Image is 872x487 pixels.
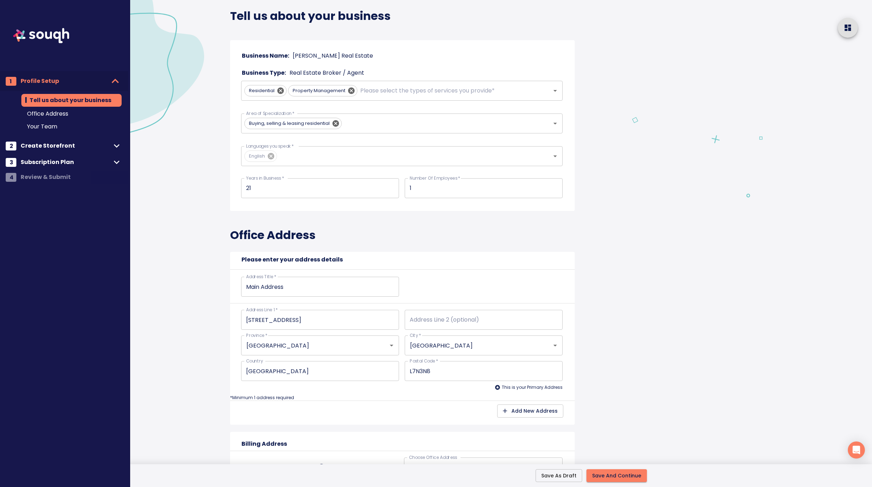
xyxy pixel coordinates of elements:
[27,110,116,118] span: Office Address
[10,158,13,167] span: 3
[27,122,116,131] span: Your Team
[586,469,647,482] button: Save And Continue
[245,87,279,94] span: Residential
[502,384,563,390] span: This is your Primary Address
[245,120,334,127] span: Buying, selling & leasing residential
[848,441,865,459] div: Open Intercom Messenger
[230,228,315,242] h4: Office Address
[241,310,399,330] div: Stree number Input
[244,85,287,96] div: Residential
[288,85,357,96] div: Property Management
[289,69,364,77] p: Real Estate Broker / Agent
[21,121,122,132] div: Your Team
[21,76,108,86] span: Profile Setup
[592,471,641,480] span: Save And Continue
[550,340,560,350] button: Open
[230,252,575,268] h6: Please enter your address details
[359,84,539,97] input: Please select the types of services you provide*
[21,157,111,167] span: Subscription Plan
[244,118,342,129] div: Buying, selling & leasing residential
[21,94,122,107] div: Tell us about your business
[10,77,12,86] span: 1
[242,68,286,78] h6: Business Type:
[242,51,289,61] h6: Business Name:
[21,108,122,120] div: Office Address
[288,87,350,94] span: Property Management
[387,340,397,350] button: Open
[550,118,560,128] button: Open
[536,469,582,482] button: Save As Draft
[550,86,560,96] button: Open
[550,151,560,161] button: Open
[27,95,116,105] span: Tell us about your business
[236,463,308,472] p: Same as Office address
[230,395,575,401] p: *Minimum 1 address required
[838,18,858,38] button: home
[21,141,111,151] span: Create Storefront
[541,472,576,479] span: Save As Draft
[10,142,13,150] span: 2
[293,52,373,60] p: [PERSON_NAME] Real Estate
[497,404,563,418] button: Add New Address
[241,277,399,297] div: Address Title Input
[405,310,563,330] div: Street Name Input
[241,361,399,381] div: County Input
[550,462,560,472] button: Open
[230,439,287,449] h6: Billing Address
[503,407,558,415] span: Add New Address
[230,9,575,23] h4: Tell us about your business
[405,361,563,381] div: Postal Code Input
